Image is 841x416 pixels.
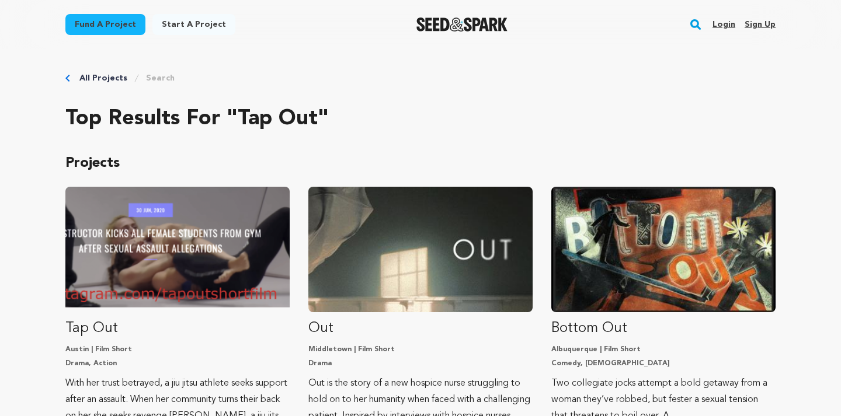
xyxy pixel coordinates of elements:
a: Sign up [745,15,776,34]
div: Breadcrumb [65,72,776,84]
p: Drama, Action [65,359,290,368]
p: Drama [308,359,533,368]
p: Comedy, [DEMOGRAPHIC_DATA] [551,359,776,368]
p: Tap Out [65,319,290,338]
a: Login [713,15,735,34]
a: All Projects [79,72,127,84]
a: Start a project [152,14,235,35]
p: Middletown | Film Short [308,345,533,354]
p: Projects [65,154,776,173]
p: Bottom Out [551,319,776,338]
p: Out [308,319,533,338]
p: Albuquerque | Film Short [551,345,776,354]
a: Search [146,72,175,84]
p: Austin | Film Short [65,345,290,354]
a: Fund a project [65,14,145,35]
a: Seed&Spark Homepage [416,18,508,32]
img: Seed&Spark Logo Dark Mode [416,18,508,32]
h2: Top results for "tap out" [65,107,776,131]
